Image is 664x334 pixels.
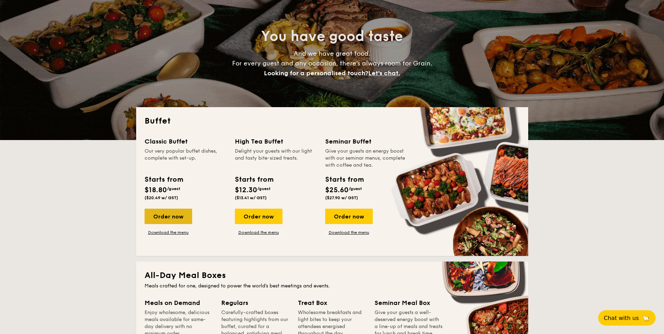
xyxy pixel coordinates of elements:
a: Download the menu [235,230,282,235]
span: ($13.41 w/ GST) [235,195,267,200]
span: $12.30 [235,186,257,194]
div: Order now [145,209,192,224]
span: /guest [349,186,362,191]
h2: Buffet [145,116,520,127]
span: You have good taste [261,28,403,45]
div: Our very popular buffet dishes, complete with set-up. [145,148,226,169]
div: Order now [235,209,282,224]
span: $25.60 [325,186,349,194]
div: Regulars [221,298,289,308]
div: Meals on Demand [145,298,213,308]
span: /guest [167,186,180,191]
div: Treat Box [298,298,366,308]
a: Download the menu [145,230,192,235]
div: Meals crafted for one, designed to power the world's best meetings and events. [145,283,520,290]
span: ($20.49 w/ GST) [145,195,178,200]
span: Let's chat. [368,69,400,77]
div: Seminar Meal Box [375,298,443,308]
div: Seminar Buffet [325,137,407,146]
h2: All-Day Meal Boxes [145,270,520,281]
div: Starts from [325,174,363,185]
div: High Tea Buffet [235,137,317,146]
span: $18.80 [145,186,167,194]
div: Starts from [235,174,273,185]
span: /guest [257,186,271,191]
span: ($27.90 w/ GST) [325,195,358,200]
span: 🦙 [642,314,650,322]
div: Give your guests an energy boost with our seminar menus, complete with coffee and tea. [325,148,407,169]
div: Starts from [145,174,183,185]
span: And we have great food. For every guest and any occasion, there’s always room for Grain. [232,50,432,77]
div: Order now [325,209,373,224]
span: Chat with us [604,315,639,321]
div: Classic Buffet [145,137,226,146]
span: Looking for a personalised touch? [264,69,368,77]
a: Download the menu [325,230,373,235]
div: Delight your guests with our light and tasty bite-sized treats. [235,148,317,169]
button: Chat with us🦙 [598,310,656,326]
